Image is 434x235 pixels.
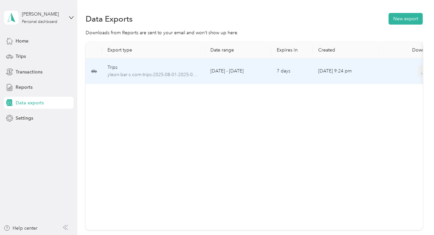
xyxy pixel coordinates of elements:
[16,84,33,91] span: Reports
[313,42,379,59] th: Created
[397,198,434,235] iframe: Everlance-gr Chat Button Frame
[22,20,57,24] div: Personal dashboard
[313,59,379,84] td: [DATE] 9:24 pm
[108,64,200,71] div: Trips
[102,42,205,59] th: Export type
[16,115,33,122] span: Settings
[22,11,63,18] div: [PERSON_NAME]
[86,29,423,36] div: Downloads from Reports are sent to your email and won’t show up here.
[389,13,423,25] button: New export
[205,42,271,59] th: Date range
[108,71,200,78] span: yleon-bar-s.com-trips-2025-08-01-2025-08-31.pdf
[16,68,42,75] span: Transactions
[271,42,313,59] th: Expires in
[16,38,29,45] span: Home
[205,59,271,84] td: [DATE] - [DATE]
[16,53,26,60] span: Trips
[16,99,44,106] span: Data exports
[86,15,133,22] h1: Data Exports
[271,59,313,84] td: 7 days
[4,225,37,232] button: Help center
